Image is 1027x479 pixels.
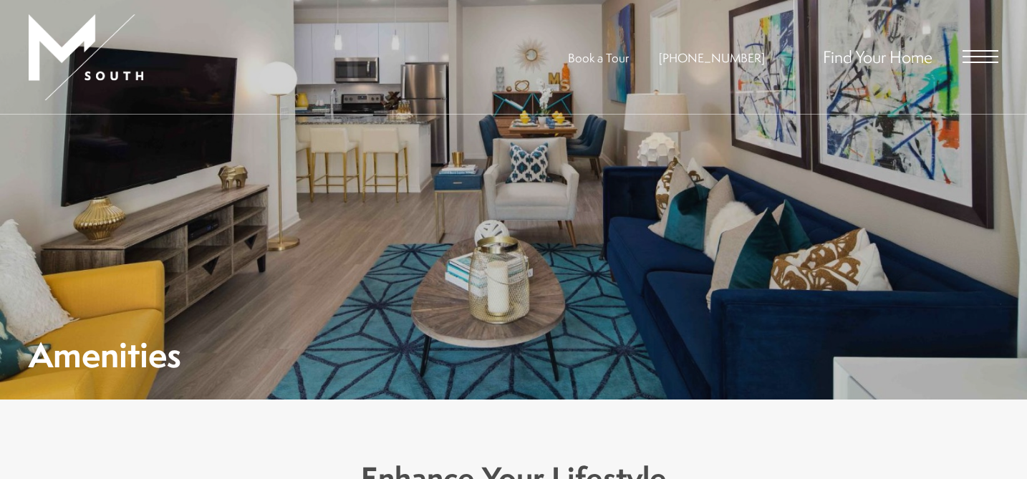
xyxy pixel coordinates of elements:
[823,45,932,68] a: Find Your Home
[659,49,765,66] span: [PHONE_NUMBER]
[659,49,765,66] a: Call Us at 813-570-8014
[29,339,181,371] h1: Amenities
[963,50,998,63] button: Open Menu
[568,49,629,66] a: Book a Tour
[29,14,143,100] img: MSouth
